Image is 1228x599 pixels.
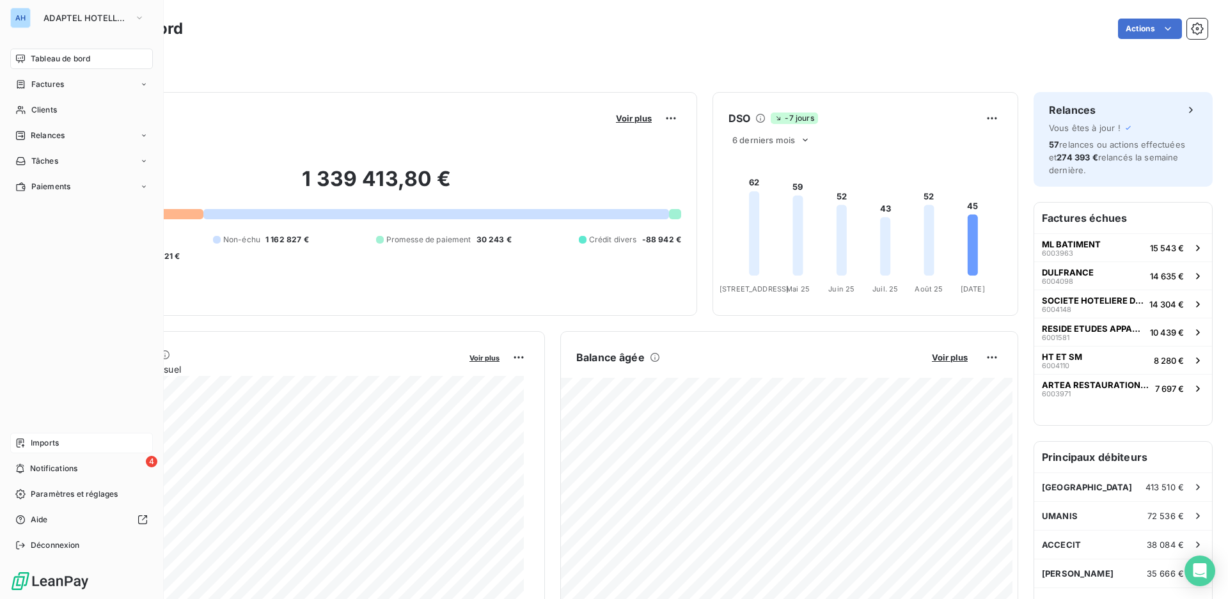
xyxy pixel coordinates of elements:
[1042,267,1094,277] span: DULFRANCE
[642,234,681,245] span: -88 942 €
[1034,374,1212,402] button: ARTEA RESTAURATION ( PUREPLACES)60039717 697 €
[828,284,854,293] tspan: Juin 25
[1042,239,1101,249] span: ML BATIMENT
[10,571,90,591] img: Logo LeanPay
[1042,380,1150,390] span: ARTEA RESTAURATION ( PUREPLACES)
[961,284,985,293] tspan: [DATE]
[10,8,31,28] div: AH
[1150,243,1184,253] span: 15 543 €
[72,362,460,376] span: Chiffre d'affaires mensuel
[1147,568,1184,579] span: 35 666 €
[1049,102,1096,118] h6: Relances
[1034,442,1212,472] h6: Principaux débiteurs
[616,113,652,123] span: Voir plus
[1150,327,1184,338] span: 10 439 €
[386,234,471,245] span: Promesse de paiement
[469,354,500,362] span: Voir plus
[928,352,972,363] button: Voir plus
[31,104,57,116] span: Clients
[466,352,503,363] button: Voir plus
[1049,139,1059,150] span: 57
[1185,556,1215,586] div: Open Intercom Messenger
[223,234,260,245] span: Non-échu
[720,284,789,293] tspan: [STREET_ADDRESS]
[1042,306,1071,313] span: 6004148
[31,130,65,141] span: Relances
[872,284,898,293] tspan: Juil. 25
[1042,249,1073,257] span: 6003963
[1147,540,1184,550] span: 38 084 €
[1042,511,1078,521] span: UMANIS
[43,13,129,23] span: ADAPTEL HOTELLERIE
[1147,511,1184,521] span: 72 536 €
[1042,540,1081,550] span: ACCECIT
[265,234,309,245] span: 1 162 827 €
[31,437,59,449] span: Imports
[146,456,157,467] span: 4
[1118,19,1182,39] button: Actions
[1042,482,1133,492] span: [GEOGRAPHIC_DATA]
[1057,152,1098,162] span: 274 393 €
[1049,123,1121,133] span: Vous êtes à jour !
[1149,299,1184,309] span: 14 304 €
[1145,482,1184,492] span: 413 510 €
[1042,323,1145,334] span: RESIDE ETUDES APPARTHOTEL
[1155,384,1184,394] span: 7 697 €
[10,510,153,530] a: Aide
[161,251,180,262] span: -21 €
[1042,568,1114,579] span: [PERSON_NAME]
[31,514,48,525] span: Aide
[612,113,656,124] button: Voir plus
[31,181,70,192] span: Paiements
[728,111,750,126] h6: DSO
[31,155,58,167] span: Tâches
[1042,295,1144,306] span: SOCIETE HOTELIERE DU PAYS
[30,463,77,474] span: Notifications
[1042,362,1069,370] span: 6004110
[1034,261,1212,290] button: DULFRANCE600409814 635 €
[1034,318,1212,346] button: RESIDE ETUDES APPARTHOTEL600158110 439 €
[786,284,810,293] tspan: Mai 25
[1042,277,1073,285] span: 6004098
[1034,346,1212,374] button: HT ET SM60041108 280 €
[1042,334,1069,341] span: 6001581
[31,79,64,90] span: Factures
[1042,352,1082,362] span: HT ET SM
[932,352,968,362] span: Voir plus
[31,488,118,500] span: Paramètres et réglages
[915,284,943,293] tspan: Août 25
[1049,139,1185,175] span: relances ou actions effectuées et relancés la semaine dernière.
[1034,290,1212,318] button: SOCIETE HOTELIERE DU PAYS600414814 304 €
[72,166,681,205] h2: 1 339 413,80 €
[1034,203,1212,233] h6: Factures échues
[771,113,817,124] span: -7 jours
[1034,233,1212,261] button: ML BATIMENT600396315 543 €
[732,135,795,145] span: 6 derniers mois
[1154,355,1184,366] span: 8 280 €
[1042,390,1071,398] span: 6003971
[576,350,645,365] h6: Balance âgée
[476,234,512,245] span: 30 243 €
[31,540,80,551] span: Déconnexion
[31,53,90,65] span: Tableau de bord
[589,234,637,245] span: Crédit divers
[1150,271,1184,281] span: 14 635 €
